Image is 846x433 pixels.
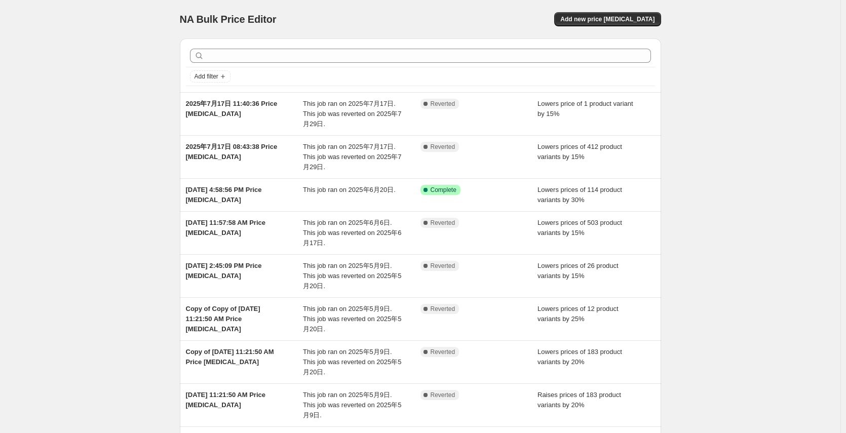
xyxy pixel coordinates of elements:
[186,143,278,161] span: 2025年7月17日 08:43:38 Price [MEDICAL_DATA]
[537,391,621,409] span: Raises prices of 183 product variants by 20%
[186,100,278,117] span: 2025年7月17日 11:40:36 Price [MEDICAL_DATA]
[431,186,456,194] span: Complete
[537,186,622,204] span: Lowers prices of 114 product variants by 30%
[186,186,262,204] span: [DATE] 4:58:56 PM Price [MEDICAL_DATA]
[303,262,401,290] span: This job ran on 2025年5月9日. This job was reverted on 2025年5月20日.
[537,348,622,366] span: Lowers prices of 183 product variants by 20%
[186,262,262,280] span: [DATE] 2:45:09 PM Price [MEDICAL_DATA]
[537,305,619,323] span: Lowers prices of 12 product variants by 25%
[186,348,274,366] span: Copy of [DATE] 11:21:50 AM Price [MEDICAL_DATA]
[431,305,455,313] span: Reverted
[431,143,455,151] span: Reverted
[560,15,655,23] span: Add new price [MEDICAL_DATA]
[431,391,455,399] span: Reverted
[431,262,455,270] span: Reverted
[431,100,455,108] span: Reverted
[303,100,401,128] span: This job ran on 2025年7月17日. This job was reverted on 2025年7月29日.
[303,186,396,193] span: This job ran on 2025年6月20日.
[303,219,401,247] span: This job ran on 2025年6月6日. This job was reverted on 2025年6月17日.
[186,391,266,409] span: [DATE] 11:21:50 AM Price [MEDICAL_DATA]
[303,348,401,376] span: This job ran on 2025年5月9日. This job was reverted on 2025年5月20日.
[537,143,622,161] span: Lowers prices of 412 product variants by 15%
[537,219,622,237] span: Lowers prices of 503 product variants by 15%
[537,100,633,117] span: Lowers price of 1 product variant by 15%
[431,219,455,227] span: Reverted
[303,143,401,171] span: This job ran on 2025年7月17日. This job was reverted on 2025年7月29日.
[186,219,266,237] span: [DATE] 11:57:58 AM Price [MEDICAL_DATA]
[190,70,230,83] button: Add filter
[195,72,218,81] span: Add filter
[303,391,401,419] span: This job ran on 2025年5月9日. This job was reverted on 2025年5月9日.
[431,348,455,356] span: Reverted
[186,305,260,333] span: Copy of Copy of [DATE] 11:21:50 AM Price [MEDICAL_DATA]
[537,262,619,280] span: Lowers prices of 26 product variants by 15%
[303,305,401,333] span: This job ran on 2025年5月9日. This job was reverted on 2025年5月20日.
[180,14,277,25] span: NA Bulk Price Editor
[554,12,661,26] button: Add new price [MEDICAL_DATA]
